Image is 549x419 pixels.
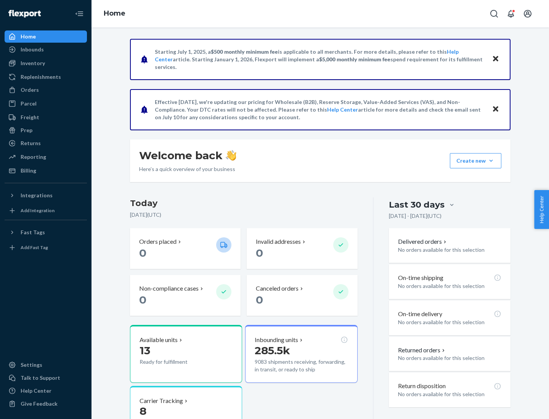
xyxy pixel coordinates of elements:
[327,106,358,113] a: Help Center
[140,336,178,344] p: Available units
[398,354,501,362] p: No orders available for this selection
[486,6,502,21] button: Open Search Box
[5,226,87,238] button: Fast Tags
[139,165,236,173] p: Here’s a quick overview of your business
[21,46,44,53] div: Inbounds
[5,57,87,69] a: Inventory
[398,382,446,390] p: Return disposition
[398,318,501,326] p: No orders available for this selection
[21,139,41,147] div: Returns
[155,98,485,121] p: Effective [DATE], we're updating our pricing for Wholesale (B2B), Reserve Storage, Value-Added Se...
[255,358,348,373] p: 9083 shipments receiving, forwarding, in transit, or ready to ship
[450,153,501,168] button: Create new
[21,33,36,40] div: Home
[491,54,501,65] button: Close
[247,228,357,269] button: Invalid addresses 0
[319,56,390,62] span: $5,000 monthly minimum fee
[255,336,298,344] p: Inbounding units
[5,372,87,384] a: Talk to Support
[389,199,445,211] div: Last 30 days
[247,275,357,316] button: Canceled orders 0
[5,137,87,149] a: Returns
[226,150,236,161] img: hand-wave emoji
[5,124,87,136] a: Prep
[491,104,501,115] button: Close
[130,197,358,209] h3: Today
[155,48,485,71] p: Starting July 1, 2025, a is applicable to all merchants. For more details, please refer to this a...
[130,228,241,269] button: Orders placed 0
[5,205,87,217] a: Add Integration
[5,71,87,83] a: Replenishments
[130,325,242,383] button: Available units13Ready for fulfillment
[398,282,501,290] p: No orders available for this selection
[5,30,87,43] a: Home
[139,284,199,293] p: Non-compliance cases
[139,237,177,246] p: Orders placed
[139,246,146,259] span: 0
[140,397,183,405] p: Carrier Tracking
[398,237,448,246] button: Delivered orders
[211,48,278,55] span: $500 monthly minimum fee
[130,275,241,316] button: Non-compliance cases 0
[520,6,535,21] button: Open account menu
[140,344,150,357] span: 13
[21,387,51,395] div: Help Center
[72,6,87,21] button: Close Navigation
[534,190,549,229] button: Help Center
[21,229,45,236] div: Fast Tags
[5,165,87,177] a: Billing
[398,246,501,254] p: No orders available for this selection
[398,390,501,398] p: No orders available for this selection
[139,149,236,162] h1: Welcome back
[21,400,58,408] div: Give Feedback
[5,189,87,202] button: Integrations
[8,10,41,18] img: Flexport logo
[21,374,60,382] div: Talk to Support
[130,211,358,219] p: [DATE] ( UTC )
[5,43,87,56] a: Inbounds
[503,6,518,21] button: Open notifications
[21,114,39,121] div: Freight
[5,151,87,163] a: Reporting
[398,310,442,318] p: On-time delivery
[5,385,87,397] a: Help Center
[21,153,46,161] div: Reporting
[5,398,87,410] button: Give Feedback
[21,86,39,94] div: Orders
[104,9,125,18] a: Home
[256,293,263,306] span: 0
[21,244,48,251] div: Add Fast Tag
[21,167,36,174] div: Billing
[21,59,45,67] div: Inventory
[139,293,146,306] span: 0
[5,111,87,123] a: Freight
[21,207,55,214] div: Add Integration
[98,3,132,25] ol: breadcrumbs
[5,359,87,371] a: Settings
[255,344,290,357] span: 285.5k
[5,84,87,96] a: Orders
[245,325,357,383] button: Inbounding units285.5k9083 shipments receiving, forwarding, in transit, or ready to ship
[21,73,61,81] div: Replenishments
[398,346,446,355] button: Returned orders
[21,100,37,107] div: Parcel
[256,246,263,259] span: 0
[256,284,299,293] p: Canceled orders
[21,126,32,134] div: Prep
[21,192,53,199] div: Integrations
[140,405,146,417] span: 8
[5,98,87,110] a: Parcel
[398,273,443,282] p: On-time shipping
[256,237,301,246] p: Invalid addresses
[389,212,441,220] p: [DATE] - [DATE] ( UTC )
[140,358,210,366] p: Ready for fulfillment
[5,241,87,254] a: Add Fast Tag
[21,361,42,369] div: Settings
